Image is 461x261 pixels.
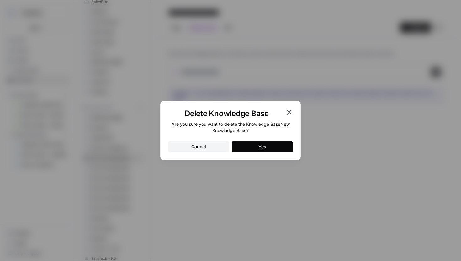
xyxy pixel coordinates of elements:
[168,109,285,119] h1: Delete Knowledge Base
[232,141,293,152] button: Yes
[258,144,266,150] div: Yes
[168,141,229,152] button: Cancel
[168,121,293,134] div: Are you sure you want to delete the Knowledge Base New Knowledge Base ?
[191,144,206,150] div: Cancel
